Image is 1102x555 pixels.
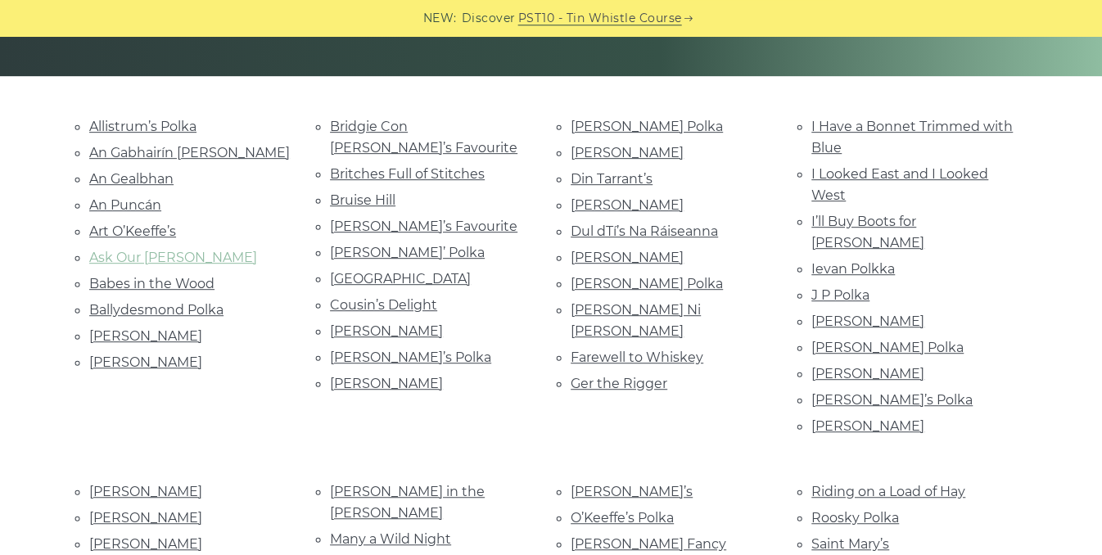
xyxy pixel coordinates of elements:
[330,245,485,260] a: [PERSON_NAME]’ Polka
[571,250,684,265] a: [PERSON_NAME]
[89,119,196,134] a: Allistrum’s Polka
[811,214,924,250] a: I’ll Buy Boots for [PERSON_NAME]
[330,323,443,339] a: [PERSON_NAME]
[811,536,889,552] a: Saint Mary’s
[811,510,899,526] a: Roosky Polka
[571,145,684,160] a: [PERSON_NAME]
[330,119,517,156] a: Bridgie Con [PERSON_NAME]’s Favourite
[811,119,1013,156] a: I Have a Bonnet Trimmed with Blue
[571,223,718,239] a: Dul dTí’s Na Ráiseanna
[811,418,924,434] a: [PERSON_NAME]
[571,510,674,526] a: O’Keeffe’s Polka
[811,392,973,408] a: [PERSON_NAME]’s Polka
[330,192,395,208] a: Bruise Hill
[330,350,491,365] a: [PERSON_NAME]’s Polka
[571,276,723,291] a: [PERSON_NAME] Polka
[571,197,684,213] a: [PERSON_NAME]
[330,484,485,521] a: [PERSON_NAME] in the [PERSON_NAME]
[811,366,924,381] a: [PERSON_NAME]
[423,9,457,28] span: NEW:
[811,166,988,203] a: I Looked East and I Looked West
[89,145,290,160] a: An Gabhairín [PERSON_NAME]
[462,9,516,28] span: Discover
[811,287,869,303] a: J P Polka
[571,302,701,339] a: [PERSON_NAME] Ni [PERSON_NAME]
[571,350,703,365] a: Farewell to Whiskey
[811,484,965,499] a: Riding on a Load of Hay
[89,354,202,370] a: [PERSON_NAME]
[811,261,895,277] a: Ievan Polkka
[89,510,202,526] a: [PERSON_NAME]
[89,171,174,187] a: An Gealbhan
[571,536,726,552] a: [PERSON_NAME] Fancy
[89,276,215,291] a: Babes in the Wood
[518,9,682,28] a: PST10 - Tin Whistle Course
[330,531,451,547] a: Many a Wild Night
[89,250,257,265] a: Ask Our [PERSON_NAME]
[571,376,667,391] a: Ger the Rigger
[571,171,653,187] a: Din Tarrant’s
[89,484,202,499] a: [PERSON_NAME]
[571,119,723,134] a: [PERSON_NAME] Polka
[89,302,224,318] a: Ballydesmond Polka
[811,340,964,355] a: [PERSON_NAME] Polka
[330,219,517,234] a: [PERSON_NAME]’s Favourite
[89,197,161,213] a: An Puncán
[330,271,471,287] a: [GEOGRAPHIC_DATA]
[811,314,924,329] a: [PERSON_NAME]
[330,376,443,391] a: [PERSON_NAME]
[89,223,176,239] a: Art O’Keeffe’s
[89,328,202,344] a: [PERSON_NAME]
[330,297,437,313] a: Cousin’s Delight
[330,166,485,182] a: Britches Full of Stitches
[571,484,693,499] a: [PERSON_NAME]’s
[89,536,202,552] a: [PERSON_NAME]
